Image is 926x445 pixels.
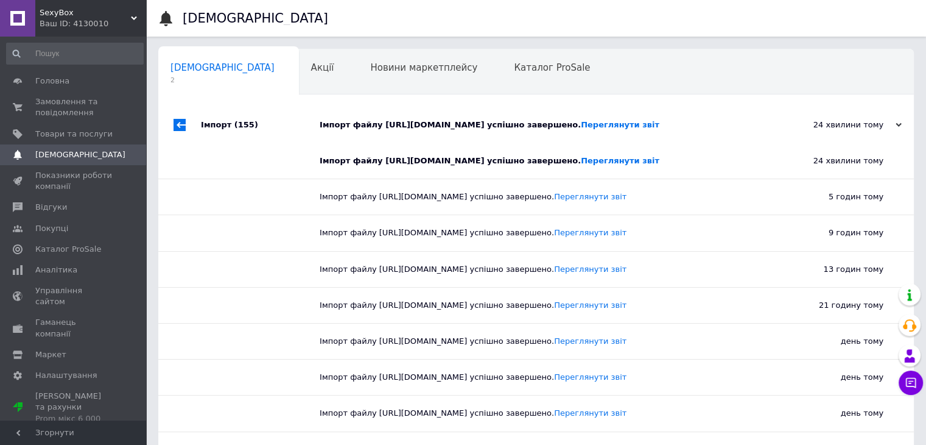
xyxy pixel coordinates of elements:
button: Чат з покупцем [899,371,923,395]
span: Каталог ProSale [514,62,590,73]
span: Управління сайтом [35,285,113,307]
div: Імпорт [201,107,320,143]
div: день тому [762,360,914,395]
div: 24 хвилини тому [780,119,902,130]
span: 2 [170,76,275,85]
input: Пошук [6,43,144,65]
div: Імпорт файлу [URL][DOMAIN_NAME] успішно завершено. [320,155,762,166]
div: 24 хвилини тому [762,143,914,179]
span: Аналітика [35,265,77,276]
div: Імпорт файлу [URL][DOMAIN_NAME] успішно завершено. [320,336,762,347]
div: Імпорт файлу [URL][DOMAIN_NAME] успішно завершено. [320,372,762,383]
a: Переглянути звіт [581,156,659,165]
div: Імпорт файлу [URL][DOMAIN_NAME] успішно завершено. [320,119,780,130]
a: Переглянути звіт [554,228,626,237]
div: Ваш ID: 4130010 [40,18,146,29]
span: Налаштування [35,370,97,381]
span: [PERSON_NAME] та рахунки [35,391,113,424]
a: Переглянути звіт [554,265,626,274]
div: Імпорт файлу [URL][DOMAIN_NAME] успішно завершено. [320,300,762,311]
span: Відгуки [35,202,67,213]
div: 5 годин тому [762,179,914,215]
a: Переглянути звіт [554,408,626,418]
h1: [DEMOGRAPHIC_DATA] [183,11,328,26]
div: Імпорт файлу [URL][DOMAIN_NAME] успішно завершено. [320,191,762,202]
span: (155) [234,120,258,129]
div: день тому [762,396,914,431]
span: [DEMOGRAPHIC_DATA] [35,149,125,160]
div: 21 годину тому [762,288,914,323]
span: Акції [311,62,334,73]
a: Переглянути звіт [554,372,626,382]
div: день тому [762,324,914,359]
span: Покупці [35,223,68,234]
span: Товари та послуги [35,129,113,140]
div: Імпорт файлу [URL][DOMAIN_NAME] успішно завершено. [320,227,762,238]
a: Переглянути звіт [554,192,626,201]
span: Замовлення та повідомлення [35,96,113,118]
span: Головна [35,76,69,87]
span: Показники роботи компанії [35,170,113,192]
div: 9 годин тому [762,215,914,251]
span: Новини маркетплейсу [370,62,477,73]
div: Імпорт файлу [URL][DOMAIN_NAME] успішно завершено. [320,408,762,419]
span: Каталог ProSale [35,244,101,255]
a: Переглянути звіт [554,336,626,346]
a: Переглянути звіт [581,120,659,129]
div: Імпорт файлу [URL][DOMAIN_NAME] успішно завершено. [320,264,762,275]
span: SexyBox [40,7,131,18]
span: Гаманець компанії [35,317,113,339]
span: Маркет [35,349,66,360]
span: [DEMOGRAPHIC_DATA] [170,62,275,73]
div: 13 годин тому [762,252,914,287]
div: Prom мікс 6 000 [35,413,113,424]
a: Переглянути звіт [554,301,626,310]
